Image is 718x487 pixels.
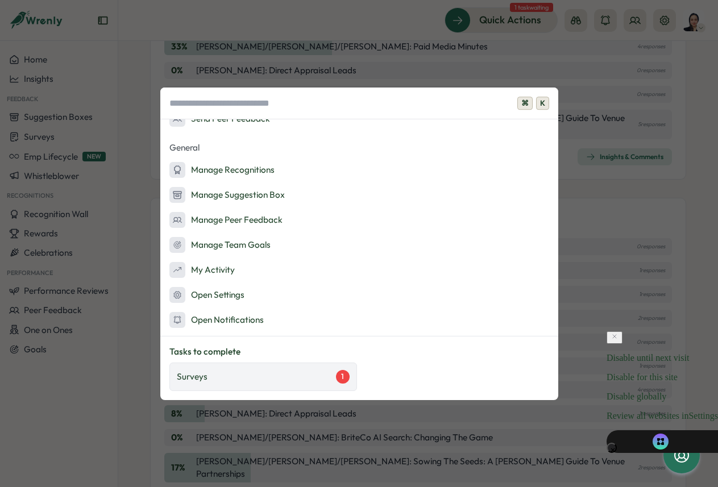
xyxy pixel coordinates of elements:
div: Manage Team Goals [169,237,271,253]
span: ⌘ [517,97,533,110]
p: General [160,139,558,156]
button: My Activity [160,259,558,281]
p: Tasks to complete [169,346,549,358]
div: Open Notifications [169,312,264,328]
span: K [536,97,549,110]
button: Manage Recognitions [160,159,558,181]
button: Open Notifications [160,309,558,331]
button: Manage Team Goals [160,234,558,256]
div: Manage Suggestion Box [169,187,285,203]
div: 1 [336,370,350,384]
button: Manage Peer Feedback [160,209,558,231]
button: Open Settings [160,284,558,306]
button: Manage Suggestion Box [160,184,558,206]
p: Surveys [177,371,207,383]
div: Manage Peer Feedback [169,212,283,228]
div: Open Settings [169,287,244,303]
div: My Activity [169,262,235,278]
div: Manage Recognitions [169,162,275,178]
